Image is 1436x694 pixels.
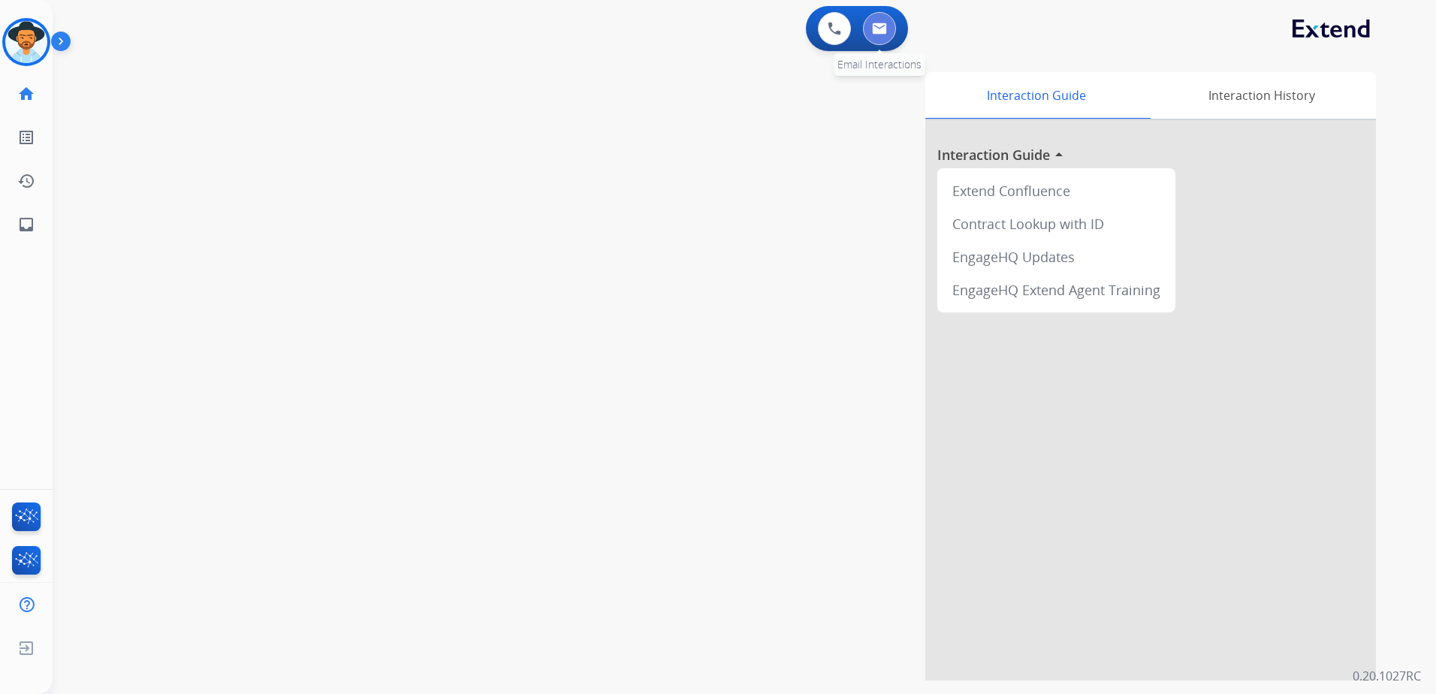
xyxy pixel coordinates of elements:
[943,174,1169,207] div: Extend Confluence
[17,216,35,234] mat-icon: inbox
[1353,667,1421,685] p: 0.20.1027RC
[17,128,35,146] mat-icon: list_alt
[943,207,1169,240] div: Contract Lookup with ID
[5,21,47,63] img: avatar
[837,57,922,71] span: Email Interactions
[943,273,1169,306] div: EngageHQ Extend Agent Training
[17,172,35,190] mat-icon: history
[17,85,35,103] mat-icon: home
[943,240,1169,273] div: EngageHQ Updates
[925,72,1147,119] div: Interaction Guide
[1147,72,1376,119] div: Interaction History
